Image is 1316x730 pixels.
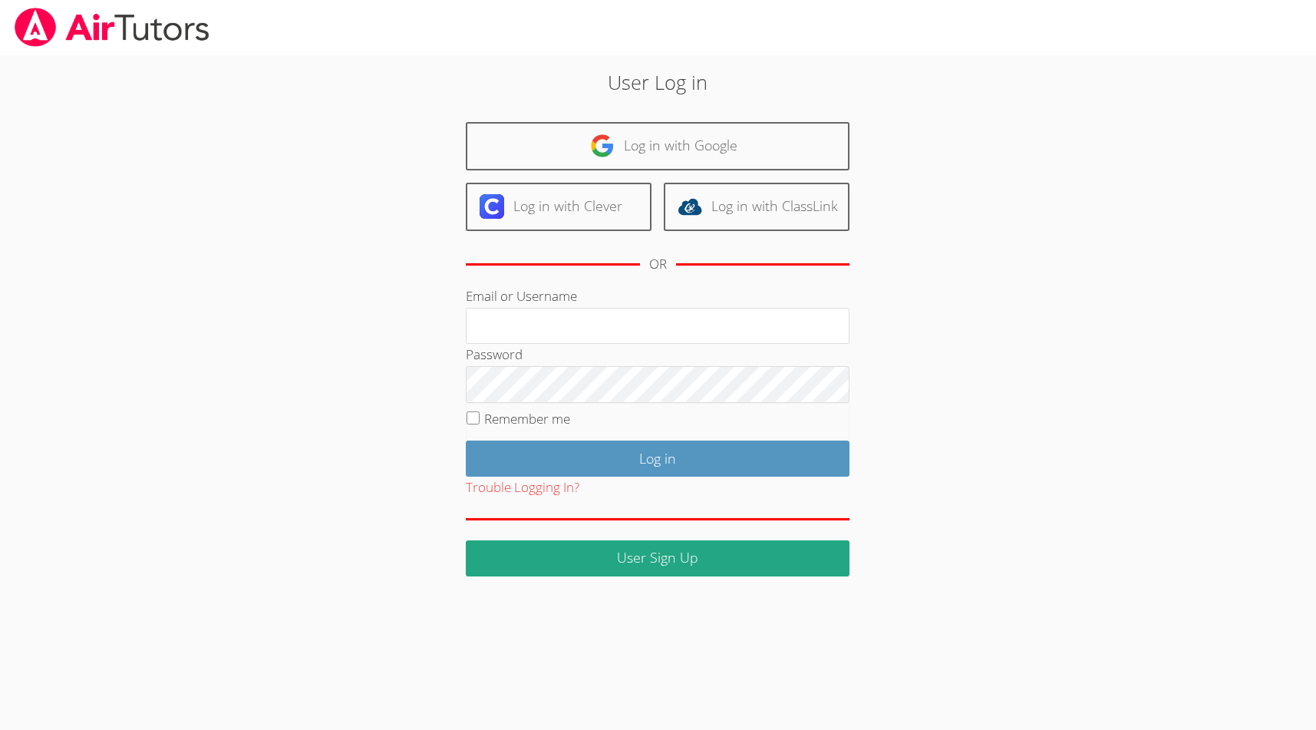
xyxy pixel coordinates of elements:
[480,194,504,219] img: clever-logo-6eab21bc6e7a338710f1a6ff85c0baf02591cd810cc4098c63d3a4b26e2feb20.svg
[466,540,849,576] a: User Sign Up
[678,194,702,219] img: classlink-logo-d6bb404cc1216ec64c9a2012d9dc4662098be43eaf13dc465df04b49fa7ab582.svg
[466,287,577,305] label: Email or Username
[13,8,211,47] img: airtutors_banner-c4298cdbf04f3fff15de1276eac7730deb9818008684d7c2e4769d2f7ddbe033.png
[466,345,523,363] label: Password
[466,441,849,477] input: Log in
[466,477,579,499] button: Trouble Logging In?
[466,183,651,231] a: Log in with Clever
[590,134,615,158] img: google-logo-50288ca7cdecda66e5e0955fdab243c47b7ad437acaf1139b6f446037453330a.svg
[484,410,570,428] label: Remember me
[466,122,849,170] a: Log in with Google
[302,68,1013,97] h2: User Log in
[649,253,667,276] div: OR
[664,183,849,231] a: Log in with ClassLink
